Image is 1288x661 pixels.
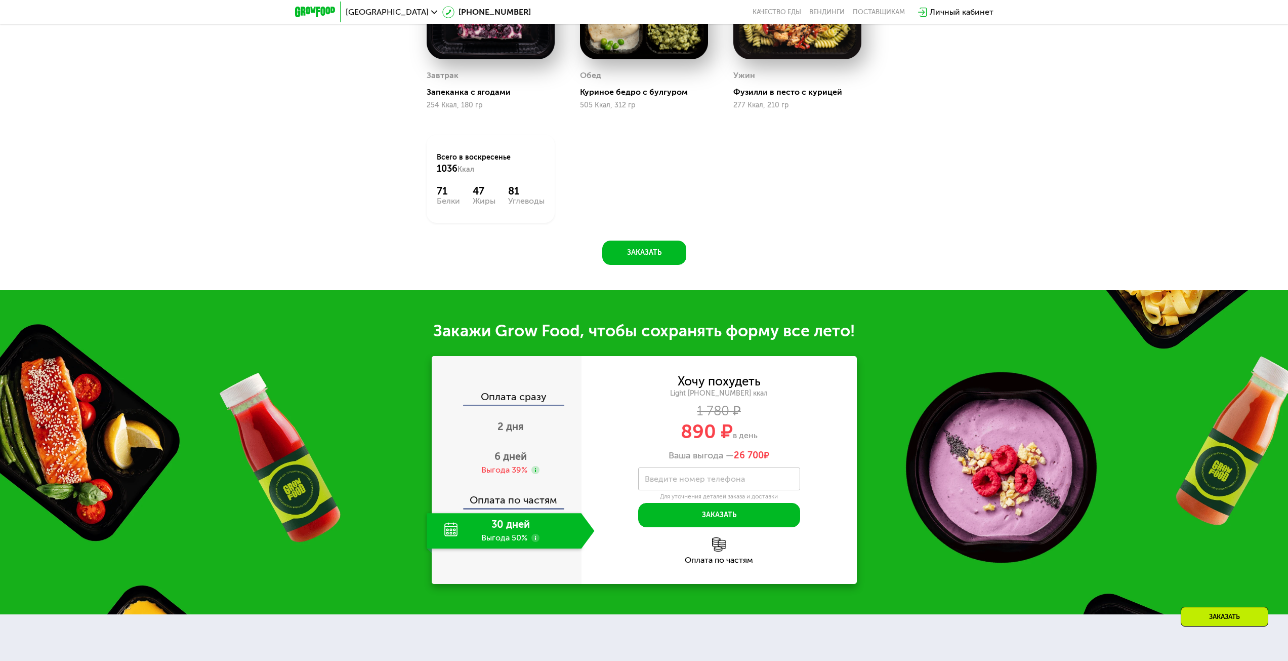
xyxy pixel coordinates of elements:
button: Заказать [638,503,800,527]
div: 277 Ккал, 210 гр [733,101,861,109]
span: 1036 [437,163,458,174]
span: Ккал [458,165,474,174]
span: 26 700 [734,450,764,461]
div: Выгода 39% [481,464,527,476]
label: Введите номер телефона [645,476,745,482]
div: Углеводы [508,197,545,205]
img: l6xcnZfty9opOoJh.png [712,537,726,552]
div: поставщикам [853,8,905,16]
div: Куриное бедро с булгуром [580,87,716,97]
div: Белки [437,197,460,205]
span: 890 ₽ [681,420,733,443]
span: 2 дня [497,420,524,433]
div: Жиры [473,197,495,205]
div: Обед [580,68,601,83]
div: Завтрак [427,68,459,83]
div: 1 780 ₽ [581,406,857,417]
a: Качество еды [753,8,801,16]
div: Light [PHONE_NUMBER] ккал [581,389,857,398]
span: ₽ [734,450,769,461]
span: [GEOGRAPHIC_DATA] [346,8,429,16]
a: Вендинги [809,8,845,16]
div: Фузилли в песто с курицей [733,87,869,97]
div: 505 Ккал, 312 гр [580,101,708,109]
div: Оплата сразу [433,392,581,405]
div: Заказать [1181,607,1268,627]
div: Оплата по частям [581,556,857,564]
div: Ваша выгода — [581,450,857,461]
div: Хочу похудеть [678,376,761,387]
a: [PHONE_NUMBER] [442,6,531,18]
span: в день [733,431,758,440]
button: Заказать [602,241,686,265]
div: Запеканка с ягодами [427,87,563,97]
div: Оплата по частям [433,485,581,508]
div: Для уточнения деталей заказа и доставки [638,493,800,501]
div: 81 [508,185,545,197]
span: 6 дней [494,450,527,462]
div: Всего в воскресенье [437,152,545,175]
div: 71 [437,185,460,197]
div: Личный кабинет [930,6,993,18]
div: 47 [473,185,495,197]
div: 254 Ккал, 180 гр [427,101,555,109]
div: Ужин [733,68,755,83]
